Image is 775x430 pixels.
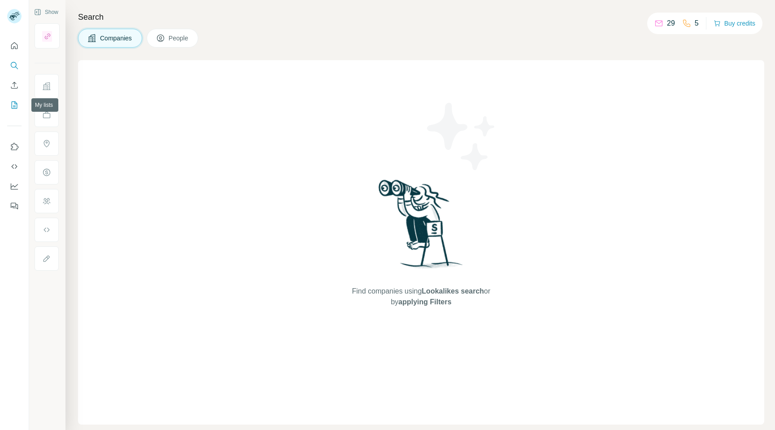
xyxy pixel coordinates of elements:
[667,18,675,29] p: 29
[7,158,22,175] button: Use Surfe API
[28,5,65,19] button: Show
[78,11,764,23] h4: Search
[7,77,22,93] button: Enrich CSV
[7,178,22,194] button: Dashboard
[398,298,451,306] span: applying Filters
[422,287,484,295] span: Lookalikes search
[7,198,22,214] button: Feedback
[169,34,189,43] span: People
[714,17,755,30] button: Buy credits
[100,34,133,43] span: Companies
[7,38,22,54] button: Quick start
[7,97,22,113] button: My lists
[7,57,22,74] button: Search
[349,286,493,307] span: Find companies using or by
[421,96,502,177] img: Surfe Illustration - Stars
[7,139,22,155] button: Use Surfe on LinkedIn
[374,177,468,277] img: Surfe Illustration - Woman searching with binoculars
[695,18,699,29] p: 5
